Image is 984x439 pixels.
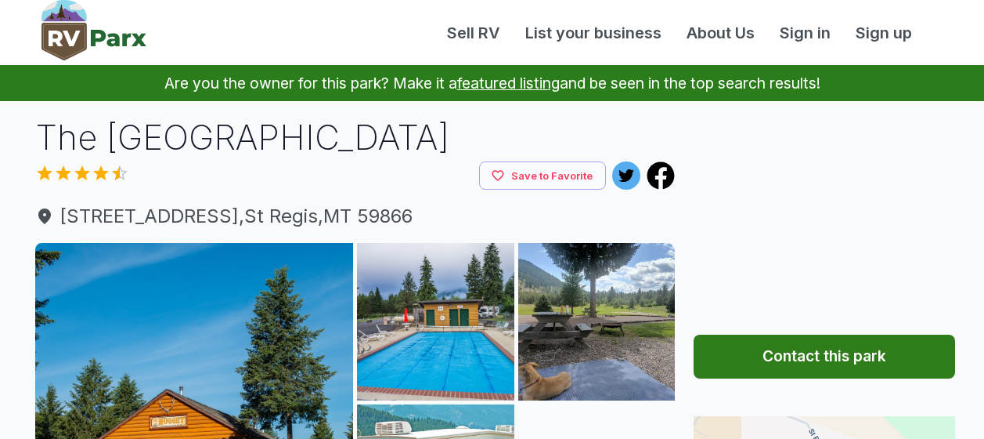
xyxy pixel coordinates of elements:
[518,243,676,401] img: AAcXr8pRciBzlMey8YRzZ04AuAWuIWbnsgmIlwhLodoWa3wWALDC-qB8XC0v5vNK0-724VNHgBMBR1CGEhmKAO-oP8574ZAW_...
[674,21,767,45] a: About Us
[19,65,965,101] p: Are you the owner for this park? Make it a and be seen in the top search results!
[457,74,560,93] a: featured listing
[694,335,955,379] button: Contact this park
[843,21,925,45] a: Sign up
[35,202,676,230] a: [STREET_ADDRESS],St Regis,MT 59866
[767,21,843,45] a: Sign in
[694,114,955,310] iframe: Advertisement
[434,21,513,45] a: Sell RV
[513,21,674,45] a: List your business
[35,114,676,161] h1: The [GEOGRAPHIC_DATA]
[35,202,676,230] span: [STREET_ADDRESS] , St Regis , MT 59866
[357,243,514,401] img: AAcXr8qyatISDfRj8RwdTsUxPF0R2XeO8vtXVoLRTosWpMbH26n5IzCz_MxTwYColxGu_3EN8mcKkEOMX4sobdejMe-g0DRSe...
[479,161,606,190] button: Save to Favorite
